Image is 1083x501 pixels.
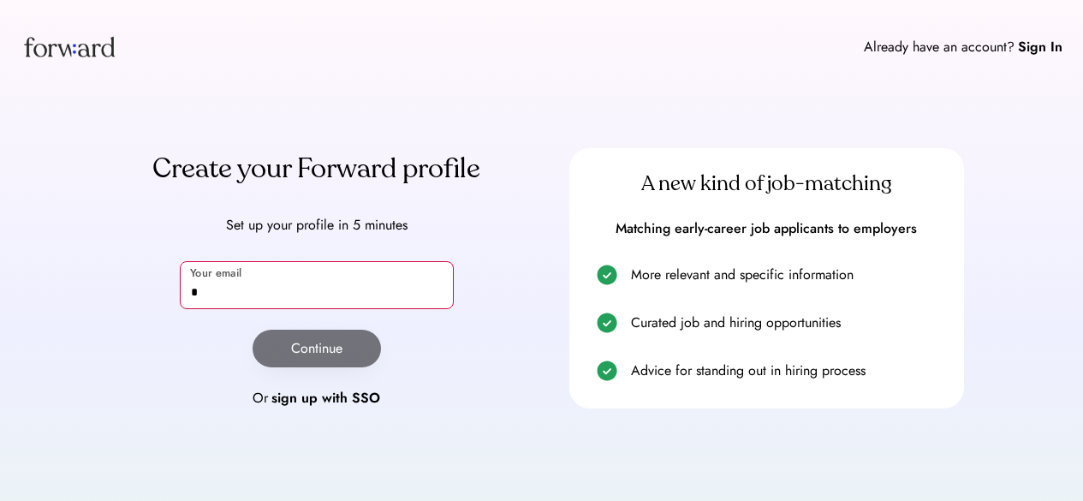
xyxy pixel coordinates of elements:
[119,215,514,236] div: Set up your profile in 5 minutes
[119,148,514,189] div: Create your Forward profile
[253,388,268,409] div: Or
[864,37,1015,57] div: Already have an account?
[590,170,943,198] div: A new kind of job-matching
[271,388,380,409] div: sign up with SSO
[21,21,118,73] img: Forward logo
[631,361,943,381] div: Advice for standing out in hiring process
[631,313,943,333] div: Curated job and hiring opportunities
[590,219,943,238] div: Matching early-career job applicants to employers
[597,361,617,381] img: check.svg
[1018,37,1062,57] div: Sign In
[597,313,617,333] img: check.svg
[597,265,617,285] img: check.svg
[631,265,943,285] div: More relevant and specific information
[253,330,381,367] button: Continue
